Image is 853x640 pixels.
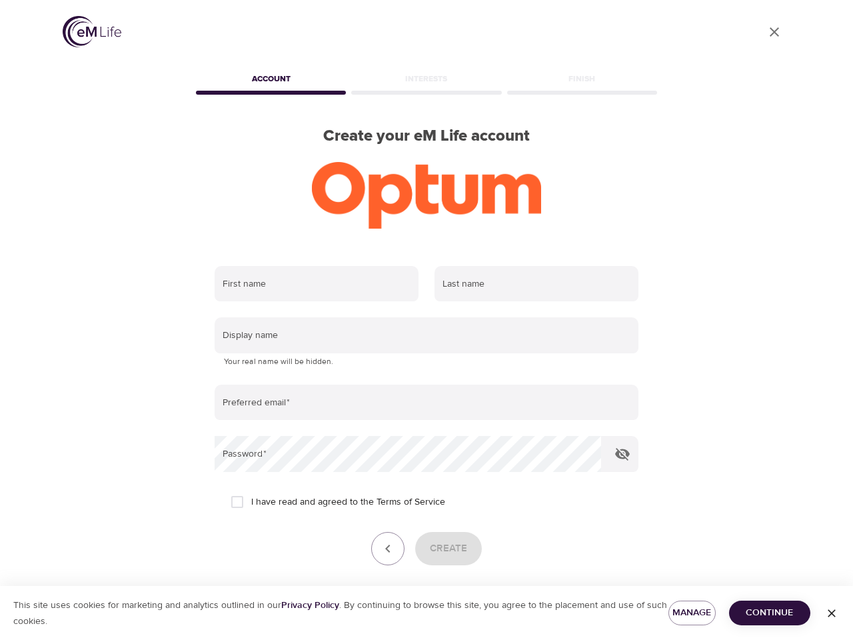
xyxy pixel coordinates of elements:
[312,162,542,229] img: Optum-logo-ora-RGB.png
[377,495,445,509] a: Terms of Service
[758,16,790,48] a: close
[281,599,339,611] a: Privacy Policy
[679,605,705,621] span: Manage
[251,495,445,509] span: I have read and agreed to the
[63,16,121,47] img: logo
[668,601,716,625] button: Manage
[740,605,800,621] span: Continue
[193,127,660,146] h2: Create your eM Life account
[729,601,810,625] button: Continue
[224,355,629,369] p: Your real name will be hidden.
